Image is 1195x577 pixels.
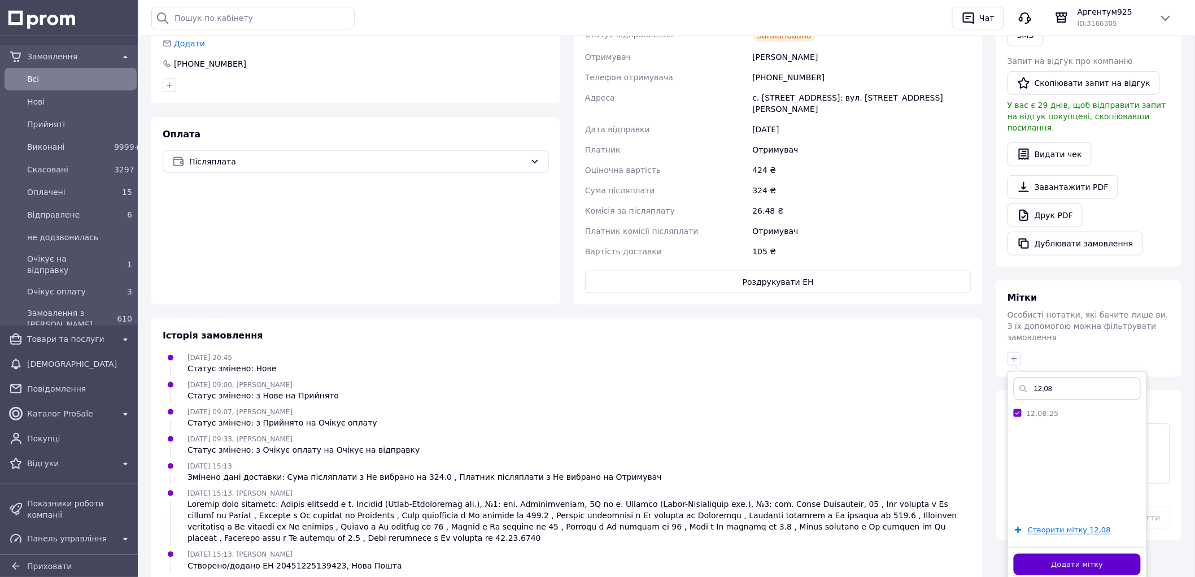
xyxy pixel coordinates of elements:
[27,51,114,62] span: Замовлення
[751,119,974,140] div: [DATE]
[27,164,110,175] span: Скасовані
[1008,292,1037,303] span: Мітки
[122,188,132,197] span: 15
[163,330,263,341] span: Історія замовлення
[187,498,971,544] div: Loremip dolo sitametc: Adipis elitsedd e t. Incidid (Utlab-Etdoloremag ali.), №1: eni. Adminimven...
[27,533,114,544] span: Панель управління
[114,142,141,151] span: 9999+
[163,129,200,140] span: Оплата
[751,47,974,67] div: [PERSON_NAME]
[174,39,205,48] span: Додати
[27,141,110,153] span: Виконані
[585,206,675,215] span: Комісія за післяплату
[1008,203,1083,227] a: Друк PDF
[187,489,293,497] span: [DATE] 15:13, [PERSON_NAME]
[27,383,132,394] span: Повідомлення
[1008,232,1143,255] button: Дублювати замовлення
[751,67,974,88] div: [PHONE_NUMBER]
[27,408,114,419] span: Каталог ProSale
[114,165,134,174] span: 3297
[187,550,293,558] span: [DATE] 15:13, [PERSON_NAME]
[585,53,631,62] span: Отримувач
[751,88,974,119] div: с. [STREET_ADDRESS]: вул. [STREET_ADDRESS][PERSON_NAME]
[187,471,662,483] div: Змінено дані доставки: Сума післяплати з Не вибрано на 324.0 , Платник післяплати з Не вибрано на...
[585,227,699,236] span: Платник комісії післяплати
[27,186,110,198] span: Оплачені
[27,358,132,370] span: [DEMOGRAPHIC_DATA]
[27,433,132,444] span: Покупці
[27,562,72,571] span: Приховати
[585,186,655,195] span: Сума післяплати
[117,314,132,323] span: 610
[189,155,526,168] span: Післяплата
[1008,57,1133,66] span: Запит на відгук про компанію
[585,125,650,134] span: Дата відправки
[27,286,110,297] span: Очікує оплату
[27,73,132,85] span: Всi
[585,271,971,293] button: Роздрукувати ЕН
[751,160,974,180] div: 424 ₴
[978,10,997,27] div: Чат
[1078,6,1150,18] span: Аргентум925
[27,333,114,345] span: Товари та послуги
[585,93,615,102] span: Адреса
[187,435,293,443] span: [DATE] 09:33, [PERSON_NAME]
[751,140,974,160] div: Отримувач
[27,119,132,130] span: Прийняті
[173,58,247,70] div: [PHONE_NUMBER]
[585,166,661,175] span: Оціночна вартість
[127,260,132,269] span: 1
[27,498,132,520] span: Показники роботи компанії
[127,210,132,219] span: 6
[27,96,132,107] span: Нові
[1008,71,1160,95] button: Скопіювати запит на відгук
[27,458,114,469] span: Відгуки
[751,221,974,241] div: Отримувач
[585,73,673,82] span: Телефон отримувача
[27,307,110,330] span: Замовлення з [PERSON_NAME]
[1008,310,1168,342] span: Особисті нотатки, які бачите лише ви. З їх допомогою можна фільтрувати замовлення
[187,354,232,362] span: [DATE] 20:45
[1014,554,1141,576] button: Додати мітку
[187,417,377,428] div: Статус змінено: з Прийнято на Очікує оплату
[1028,526,1111,535] span: Створити мітку 12,08
[127,287,132,296] span: 3
[751,180,974,201] div: 324 ₴
[585,145,621,154] span: Платник
[27,209,110,220] span: Відправлене
[1078,20,1117,28] span: ID: 3166305
[952,7,1004,29] button: Чат
[1014,378,1141,400] input: Напишіть назву мітки
[585,30,673,39] span: Статус відправлення
[187,381,293,389] span: [DATE] 09:00, [PERSON_NAME]
[1008,142,1092,166] button: Видати чек
[151,7,355,29] input: Пошук по кабінету
[1008,101,1166,132] span: У вас є 29 днів, щоб відправити запит на відгук покупцеві, скопіювавши посилання.
[1026,409,1059,418] label: 12,08,25
[187,363,277,374] div: Статус змінено: Нове
[187,390,339,401] div: Статус змінено: з Нове на Прийнято
[585,247,662,256] span: Вартість доставки
[187,462,232,470] span: [DATE] 15:13
[751,201,974,221] div: 26.48 ₴
[27,253,110,276] span: Очікує на відправку
[187,408,293,416] span: [DATE] 09:07, [PERSON_NAME]
[1008,175,1118,199] a: Завантажити PDF
[187,560,402,571] div: Створено/додано ЕН 20451225139423, Нова Пошта
[187,444,420,455] div: Статус змінено: з Очікує оплату на Очікує на відправку
[751,241,974,262] div: 105 ₴
[27,232,132,243] span: не додзвонилась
